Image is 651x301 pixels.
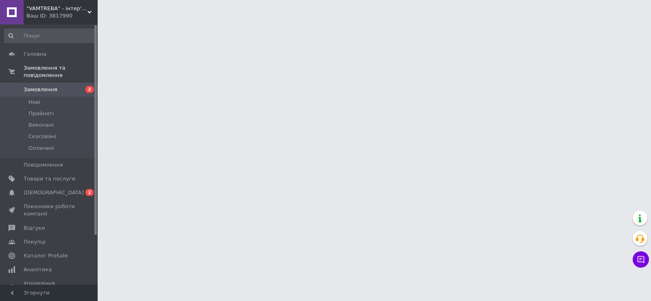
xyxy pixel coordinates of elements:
[24,266,52,273] span: Аналітика
[633,251,649,268] button: Чат з покупцем
[24,238,46,246] span: Покупці
[28,99,40,106] span: Нові
[4,29,96,43] input: Пошук
[28,121,54,129] span: Виконані
[24,86,57,93] span: Замовлення
[24,224,45,232] span: Відгуки
[24,175,75,182] span: Товари та послуги
[28,133,56,140] span: Скасовані
[24,252,68,259] span: Каталог ProSale
[28,145,54,152] span: Оплачені
[28,110,54,117] span: Прийняті
[24,203,75,218] span: Показники роботи компанії
[24,189,84,196] span: [DEMOGRAPHIC_DATA]
[26,5,87,12] span: "VAMTREBA" - інтер'єри мрій тепер доступні для всіх! Ви знайдете тут все з ІК!
[85,86,94,93] span: 2
[24,64,98,79] span: Замовлення та повідомлення
[24,161,63,169] span: Повідомлення
[85,189,94,196] span: 2
[24,51,46,58] span: Головна
[24,280,75,294] span: Управління сайтом
[26,12,98,20] div: Ваш ID: 3817990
